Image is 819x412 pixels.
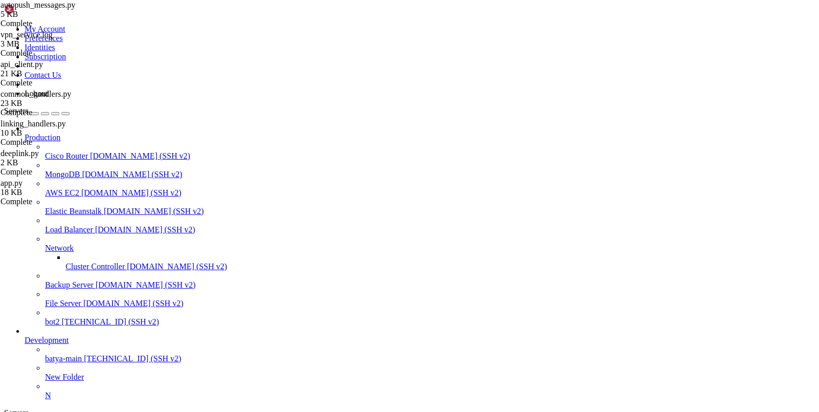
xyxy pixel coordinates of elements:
div: 5 KB [1,10,102,19]
div: Complete [1,197,102,206]
div: 18 KB [1,188,102,197]
span: common_handlers.py [1,90,71,98]
span: linking_handlers.py [1,119,102,138]
div: 3 MB [1,39,102,49]
div: Complete [1,108,102,117]
span: deeplink.py [1,149,39,158]
span: autopush_messages.py [1,1,102,19]
span: common_handlers.py [1,90,102,108]
span: api_client.py [1,60,102,78]
div: Complete [1,49,102,58]
div: 23 KB [1,99,102,108]
span: linking_handlers.py [1,119,66,128]
div: 21 KB [1,69,102,78]
span: deeplink.py [1,149,102,167]
span: vpn_service.log [1,30,53,39]
div: Complete [1,19,102,28]
span: api_client.py [1,60,43,69]
span: autopush_messages.py [1,1,75,9]
div: 10 KB [1,128,102,138]
div: Complete [1,138,102,147]
div: Complete [1,78,102,88]
div: 2 KB [1,158,102,167]
div: Complete [1,167,102,177]
span: vpn_service.log [1,30,102,49]
span: app.py [1,179,23,187]
span: app.py [1,179,102,197]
